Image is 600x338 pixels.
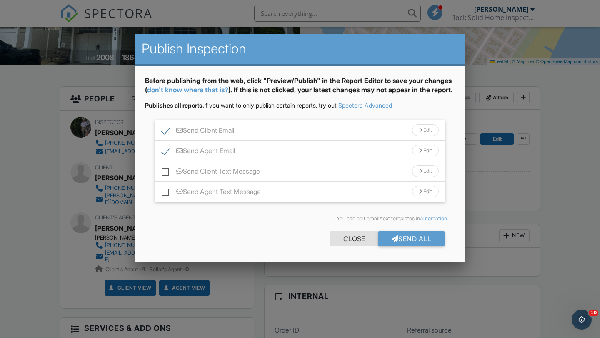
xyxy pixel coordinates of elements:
a: Spectora Advanced [338,102,392,109]
label: Send Client Email [162,126,234,137]
strong: Publishes all reports. [145,102,204,109]
label: Send Agent Text Message [162,188,261,198]
div: Edit [412,145,439,156]
a: Automation [420,215,447,222]
a: don't know where that is? [147,86,228,94]
label: Send Client Text Message [162,167,260,178]
label: Send Agent Email [162,147,235,157]
div: Before publishing from the web, click "Preview/Publish" in the Report Editor to save your changes... [145,76,455,101]
div: Send All [378,231,445,246]
div: Edit [412,165,439,177]
div: You can edit email/text templates in . [152,215,448,222]
span: 10 [589,310,598,316]
span: If you want to only publish certain reports, try out [145,102,337,109]
div: Edit [412,186,439,197]
h2: Publish Inspection [142,40,458,57]
div: Close [330,231,378,246]
iframe: Intercom live chat [572,310,592,330]
div: Edit [412,124,439,136]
